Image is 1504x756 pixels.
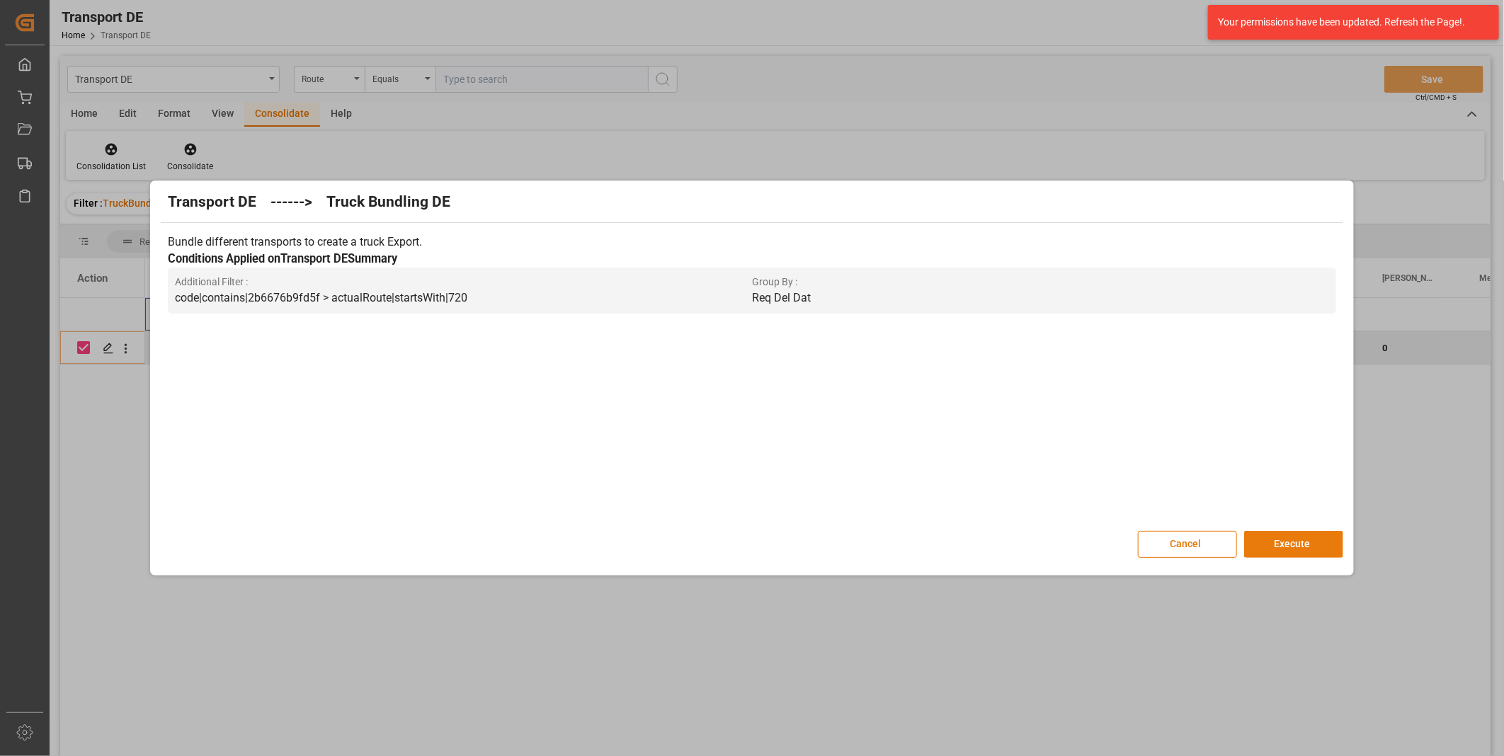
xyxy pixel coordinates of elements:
p: Bundle different transports to create a truck Export. [168,234,1335,251]
span: Group By : [752,275,1329,290]
button: Execute [1244,531,1343,558]
button: Cancel [1138,531,1237,558]
h3: Conditions Applied on Transport DE Summary [168,251,1335,268]
h2: Truck Bundling DE [326,191,450,214]
h2: ------> [270,191,312,214]
p: code|contains|2b6676b9fd5f > actualRoute|startsWith|720 [175,290,752,307]
p: Req Del Dat [752,290,1329,307]
span: Additional Filter : [175,275,752,290]
div: Your permissions have been updated. Refresh the Page!. [1218,15,1479,30]
h2: Transport DE [168,191,256,214]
